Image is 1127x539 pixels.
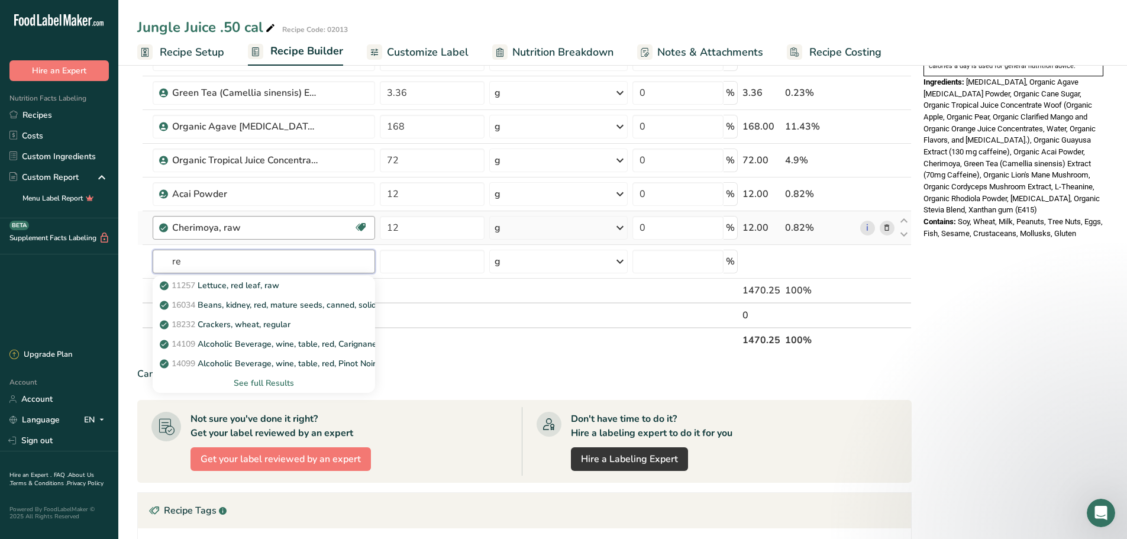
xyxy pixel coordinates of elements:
[138,493,911,528] div: Recipe Tags
[495,86,500,100] div: g
[495,221,500,235] div: g
[495,187,500,201] div: g
[495,153,500,167] div: g
[172,86,320,100] div: Green Tea (Camellia sinensis) Extract
[742,86,780,100] div: 3.36
[742,153,780,167] div: 72.00
[742,120,780,134] div: 168.00
[785,187,855,201] div: 0.82%
[172,153,320,167] div: Organic Tropical Juice Concentrate Woof
[787,39,881,66] a: Recipe Costing
[785,153,855,167] div: 4.9%
[571,412,732,440] div: Don't have time to do it? Hire a labeling expert to do it for you
[282,24,348,35] div: Recipe Code: 02013
[785,283,855,298] div: 100%
[809,44,881,60] span: Recipe Costing
[172,187,320,201] div: Acai Powder
[153,315,375,334] a: 18232Crackers, wheat, regular
[367,39,469,66] a: Customize Label
[172,221,320,235] div: Cherimoya, raw
[162,279,279,292] p: Lettuce, red leaf, raw
[495,254,500,269] div: g
[740,327,783,352] th: 1470.25
[172,120,320,134] div: Organic Agave [MEDICAL_DATA] Powder
[153,250,375,273] input: Add Ingredient
[201,452,361,466] span: Get your label reviewed by an expert
[172,338,195,350] span: 14109
[9,221,29,230] div: BETA
[1087,499,1115,527] iframe: Intercom live chat
[923,78,1100,215] span: [MEDICAL_DATA], Organic Agave [MEDICAL_DATA] Powder, Organic Cane Sugar, Organic Tropical Juice C...
[923,217,1103,238] span: Soy, Wheat, Milk, Peanuts, Tree Nuts, Eggs, Fish, Sesame, Crustaceans, Mollusks, Gluten
[742,187,780,201] div: 12.00
[9,471,51,479] a: Hire an Expert .
[742,308,780,322] div: 0
[270,43,343,59] span: Recipe Builder
[9,471,94,488] a: About Us .
[172,319,195,330] span: 18232
[162,357,376,370] p: Alcoholic Beverage, wine, table, red, Pinot Noir
[387,44,469,60] span: Customize Label
[9,60,109,81] button: Hire an Expert
[785,86,855,100] div: 0.23%
[512,44,613,60] span: Nutrition Breakdown
[492,39,613,66] a: Nutrition Breakdown
[137,17,277,38] div: Jungle Juice .50 cal
[153,354,375,373] a: 14099Alcoholic Beverage, wine, table, red, Pinot Noir
[657,44,763,60] span: Notes & Attachments
[153,276,375,295] a: 11257Lettuce, red leaf, raw
[9,171,79,183] div: Custom Report
[137,39,224,66] a: Recipe Setup
[571,447,688,471] a: Hire a Labeling Expert
[162,377,366,389] div: See full Results
[137,367,912,381] div: Can't find your ingredient?
[84,413,109,427] div: EN
[9,506,109,520] div: Powered By FoodLabelMaker © 2025 All Rights Reserved
[923,78,964,86] span: Ingredients:
[742,283,780,298] div: 1470.25
[190,447,371,471] button: Get your label reviewed by an expert
[153,295,375,315] a: 16034Beans, kidney, red, mature seeds, canned, solids and liquids
[162,318,290,331] p: Crackers, wheat, regular
[172,280,195,291] span: 11257
[10,479,67,488] a: Terms & Conditions .
[783,327,858,352] th: 100%
[190,412,353,440] div: Not sure you've done it right? Get your label reviewed by an expert
[637,39,763,66] a: Notes & Attachments
[153,373,375,393] div: See full Results
[162,338,377,350] p: Alcoholic Beverage, wine, table, red, Carignane
[172,358,195,369] span: 14099
[495,120,500,134] div: g
[160,44,224,60] span: Recipe Setup
[150,327,740,352] th: Net Totals
[9,349,72,361] div: Upgrade Plan
[785,120,855,134] div: 11.43%
[248,38,343,66] a: Recipe Builder
[67,479,104,488] a: Privacy Policy
[860,221,875,235] a: i
[172,299,195,311] span: 16034
[9,409,60,430] a: Language
[153,334,375,354] a: 14109Alcoholic Beverage, wine, table, red, Carignane
[54,471,68,479] a: FAQ .
[742,221,780,235] div: 12.00
[162,299,424,311] p: Beans, kidney, red, mature seeds, canned, solids and liquids
[785,221,855,235] div: 0.82%
[923,217,956,226] span: Contains:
